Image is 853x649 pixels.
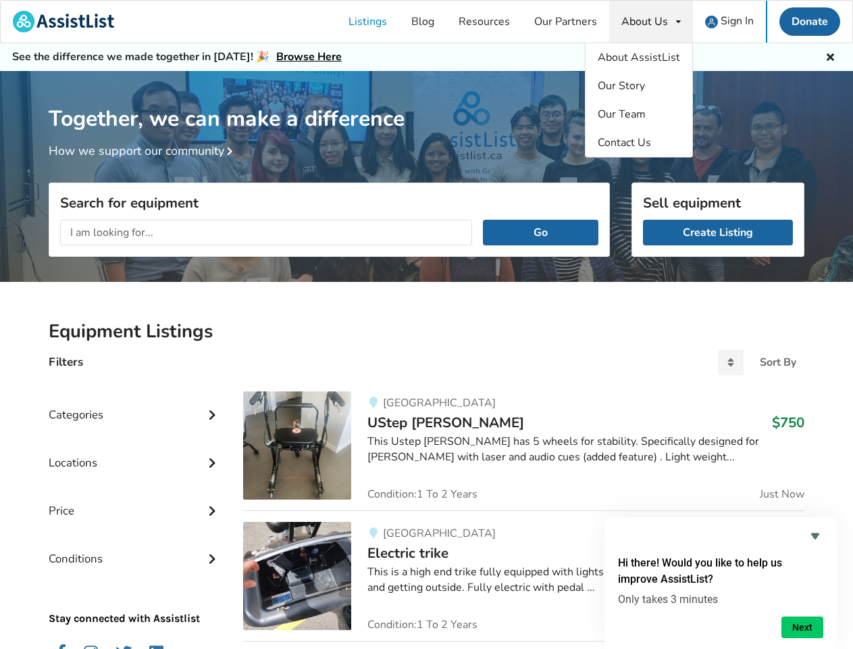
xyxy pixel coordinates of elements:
[598,107,646,122] span: Our Team
[49,320,804,343] h2: Equipment Listings
[643,220,793,245] a: Create Listing
[618,555,823,587] h2: Hi there! Would you like to help us improve AssistList?
[276,49,342,64] a: Browse Here
[598,78,645,93] span: Our Story
[49,143,238,159] a: How we support our community
[336,1,399,43] a: Listings
[598,135,651,150] span: Contact Us
[522,1,609,43] a: Our Partners
[243,391,351,500] img: mobility-ustep walker
[367,564,804,596] div: This is a high end trike fully equipped with lights and music. Excellent for seated exercise and ...
[367,544,448,562] span: Electric trike
[49,477,222,525] div: Price
[49,71,804,133] h1: Together, we can make a difference
[618,593,823,606] p: Only takes 3 minutes
[367,619,477,630] span: Condition: 1 To 2 Years
[483,220,598,245] button: Go
[383,526,496,541] span: [GEOGRAPHIC_DATA]
[60,194,598,212] h3: Search for equipment
[367,434,804,465] div: This Ustep [PERSON_NAME] has 5 wheels for stability. Specifically designed for [PERSON_NAME] with...
[12,50,342,64] h5: See the difference we made together in [DATE]! 🎉
[383,395,496,410] span: [GEOGRAPHIC_DATA]
[721,14,754,28] span: Sign In
[49,381,222,429] div: Categories
[49,354,83,370] h4: Filters
[243,510,804,641] a: mobility-electric trike[GEOGRAPHIC_DATA]Electric trike$3500This is a high end trike fully equippe...
[760,489,804,500] span: Just Now
[13,11,114,32] img: assistlist-logo
[760,357,796,368] div: Sort By
[643,194,793,212] h3: Sell equipment
[621,16,668,27] div: About Us
[598,50,680,65] span: About AssistList
[618,528,823,638] div: Hi there! Would you like to help us improve AssistList?
[772,414,804,431] h3: $750
[705,16,718,28] img: user icon
[779,7,840,36] a: Donate
[367,413,524,432] span: UStep [PERSON_NAME]
[49,573,222,627] p: Stay connected with Assistlist
[446,1,522,43] a: Resources
[693,1,766,43] a: user icon Sign In
[243,391,804,510] a: mobility-ustep walker[GEOGRAPHIC_DATA]UStep [PERSON_NAME]$750This Ustep [PERSON_NAME] has 5 wheel...
[781,617,823,638] button: Next question
[60,220,472,245] input: I am looking for...
[49,429,222,477] div: Locations
[807,528,823,544] button: Hide survey
[243,522,351,630] img: mobility-electric trike
[367,489,477,500] span: Condition: 1 To 2 Years
[399,1,446,43] a: Blog
[49,525,222,573] div: Conditions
